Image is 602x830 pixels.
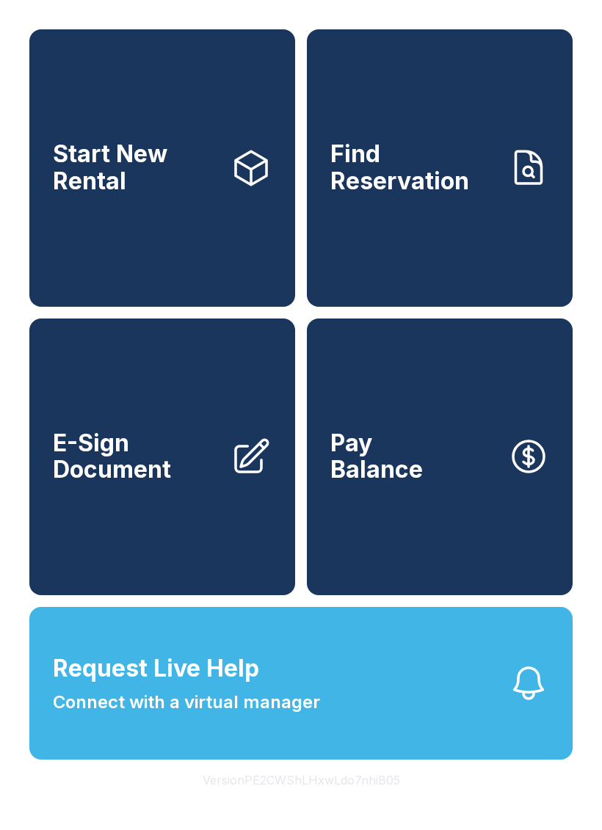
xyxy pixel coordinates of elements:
span: E-Sign Document [53,430,219,484]
span: Request Live Help [53,651,259,686]
a: PayBalance [307,318,573,596]
button: Request Live HelpConnect with a virtual manager [29,607,573,760]
a: Start New Rental [29,29,295,307]
button: VersionPE2CWShLHxwLdo7nhiB05 [191,760,412,801]
a: Find Reservation [307,29,573,307]
span: Connect with a virtual manager [53,689,320,716]
span: Start New Rental [53,141,219,194]
span: Find Reservation [330,141,496,194]
a: E-Sign Document [29,318,295,596]
span: Pay Balance [330,430,423,484]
